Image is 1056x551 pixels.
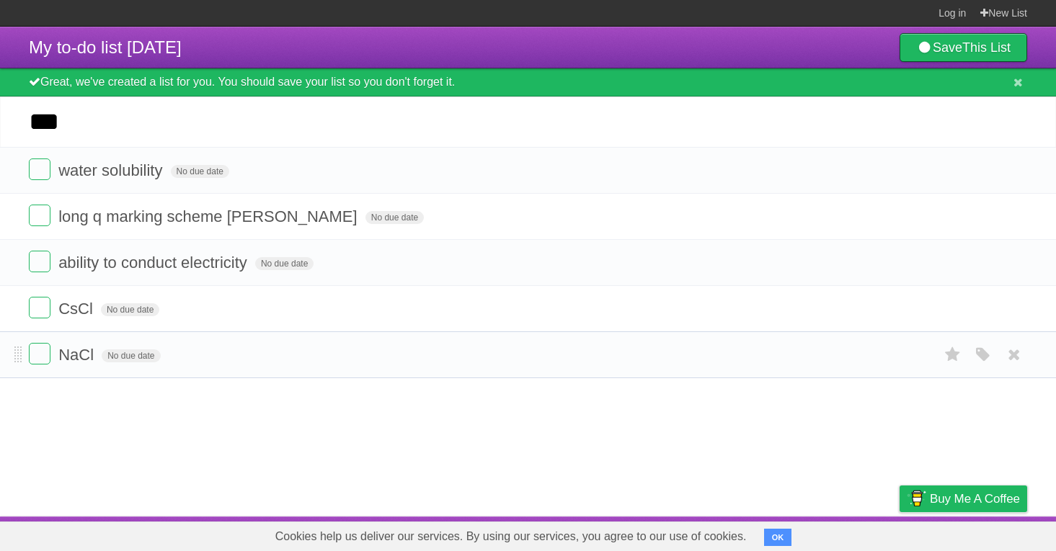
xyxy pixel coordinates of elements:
[708,520,738,547] a: About
[29,251,50,272] label: Done
[29,297,50,318] label: Done
[255,257,314,270] span: No due date
[29,343,50,364] label: Done
[936,520,1027,547] a: Suggest a feature
[900,485,1027,512] a: Buy me a coffee
[764,529,792,546] button: OK
[29,158,50,180] label: Done
[171,165,229,178] span: No due date
[832,520,864,547] a: Terms
[900,33,1027,62] a: SaveThis List
[101,303,159,316] span: No due date
[939,343,967,367] label: Star task
[58,207,361,225] span: long q marking scheme [PERSON_NAME]
[755,520,814,547] a: Developers
[58,300,97,318] span: CsCl
[102,349,160,362] span: No due date
[29,205,50,226] label: Done
[881,520,918,547] a: Privacy
[962,40,1011,55] b: This List
[29,37,182,57] span: My to-do list [DATE]
[930,486,1020,511] span: Buy me a coffee
[365,211,424,224] span: No due date
[58,254,251,272] span: ability to conduct electricity
[907,486,926,511] img: Buy me a coffee
[261,522,761,551] span: Cookies help us deliver our services. By using our services, you agree to our use of cookies.
[58,346,97,364] span: NaCl
[58,161,166,179] span: water solubility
